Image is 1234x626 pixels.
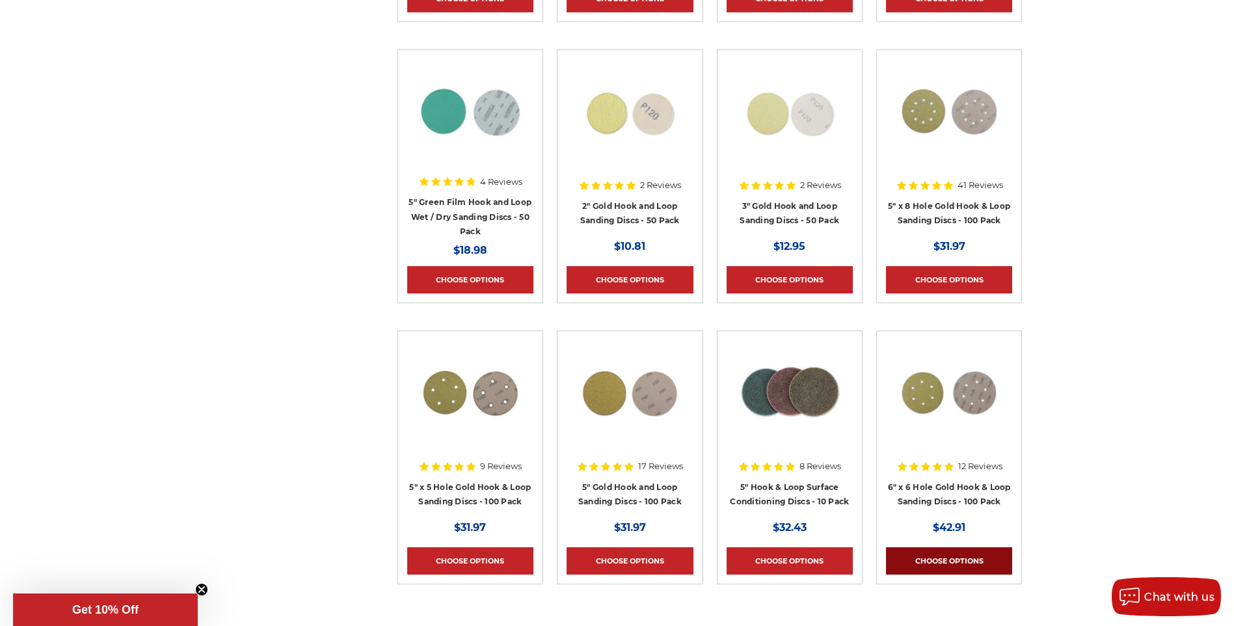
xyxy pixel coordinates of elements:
span: 17 Reviews [638,462,683,470]
a: 5" Green Film Hook and Loop Wet / Dry Sanding Discs - 50 Pack [409,197,531,236]
span: $12.95 [773,240,805,252]
img: 5 inch surface conditioning discs [738,340,842,444]
span: 9 Reviews [480,462,522,470]
a: 5" x 8 Hole Gold Hook & Loop Sanding Discs - 100 Pack [888,201,1010,226]
a: Choose Options [567,547,693,575]
span: $31.97 [454,521,486,534]
a: Side-by-side 5-inch green film hook and loop sanding disc p60 grit and loop back [407,59,533,185]
img: gold hook & loop sanding disc stack [578,340,682,444]
a: 5 inch 5 hole hook and loop sanding disc [407,340,533,467]
button: Chat with us [1112,577,1221,616]
a: 5" Hook & Loop Surface Conditioning Discs - 10 Pack [730,482,849,507]
a: Choose Options [727,266,853,293]
span: 4 Reviews [480,178,522,186]
span: Chat with us [1144,591,1214,603]
a: 2 inch hook loop sanding discs gold [567,59,693,185]
a: 5" x 5 Hole Gold Hook & Loop Sanding Discs - 100 Pack [409,482,531,507]
span: $10.81 [614,240,645,252]
span: 2 Reviews [800,181,841,189]
a: 2" Gold Hook and Loop Sanding Discs - 50 Pack [580,201,680,226]
a: Choose Options [407,547,533,575]
span: Get 10% Off [72,603,139,616]
span: $42.91 [933,521,965,534]
button: Close teaser [195,583,208,596]
a: 5" Gold Hook and Loop Sanding Discs - 100 Pack [578,482,682,507]
span: $32.43 [773,521,807,534]
span: $18.98 [453,244,487,256]
img: 2 inch hook loop sanding discs gold [578,59,682,163]
span: 12 Reviews [958,462,1002,470]
span: 41 Reviews [958,181,1003,189]
img: 5 inch 8 hole gold velcro disc stack [897,59,1001,163]
a: 3 inch gold hook and loop sanding discs [727,59,853,185]
span: 8 Reviews [799,462,841,470]
span: $31.97 [614,521,646,534]
img: 6 inch 6 hole hook and loop sanding disc [897,340,1001,444]
a: Choose Options [886,266,1012,293]
img: 3 inch gold hook and loop sanding discs [738,59,842,163]
a: Choose Options [886,547,1012,575]
a: 6 inch 6 hole hook and loop sanding disc [886,340,1012,467]
a: 5 inch surface conditioning discs [727,340,853,467]
a: Choose Options [727,547,853,575]
a: 5 inch 8 hole gold velcro disc stack [886,59,1012,185]
a: Choose Options [567,266,693,293]
span: 2 Reviews [640,181,681,189]
span: $31.97 [933,240,965,252]
a: 3" Gold Hook and Loop Sanding Discs - 50 Pack [740,201,839,226]
img: Side-by-side 5-inch green film hook and loop sanding disc p60 grit and loop back [418,59,522,163]
div: Get 10% OffClose teaser [13,593,198,626]
a: gold hook & loop sanding disc stack [567,340,693,467]
a: Choose Options [407,266,533,293]
a: 6" x 6 Hole Gold Hook & Loop Sanding Discs - 100 Pack [888,482,1011,507]
img: 5 inch 5 hole hook and loop sanding disc [418,340,522,444]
